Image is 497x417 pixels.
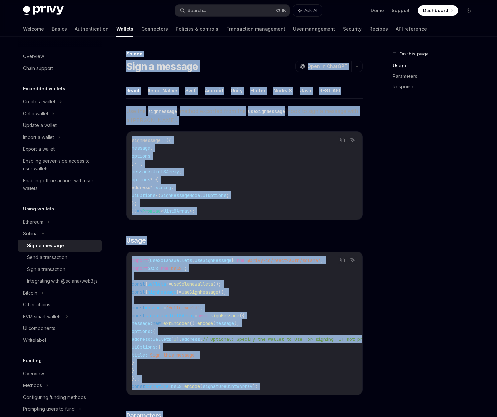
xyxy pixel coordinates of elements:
[175,5,290,16] button: Search...CtrlK
[300,83,311,98] button: Java
[132,313,145,318] span: const
[176,21,218,37] a: Policies & controls
[203,336,462,342] span: // Optional: Specify the wallet to use for signing. If not provided, the first wallet will be used.
[250,83,266,98] button: Flutter
[146,108,180,115] code: signMessage
[188,7,206,14] div: Search...
[18,62,102,74] a: Chain support
[295,61,351,72] button: Open in ChatGPT
[148,289,176,295] span: signMessage
[132,344,158,350] span: uiOptions:
[348,256,357,264] button: Ask AI
[18,263,102,275] a: Sign a transaction
[18,275,102,287] a: Integrating with @solana/web3.js
[153,169,179,175] span: Uint8Array
[145,289,148,295] span: {
[27,242,64,250] div: Sign a message
[392,7,410,14] a: Support
[137,208,142,214] span: =>
[171,336,174,342] span: [
[132,145,150,151] span: message
[18,334,102,346] a: Whitelabel
[27,253,67,261] div: Send a transaction
[18,175,102,194] a: Enabling offline actions with user wallets
[176,289,179,295] span: }
[185,83,197,98] button: Swift
[393,81,479,92] a: Response
[348,136,357,144] button: Ask AI
[369,21,388,37] a: Recipes
[132,384,145,389] span: const
[132,137,161,143] span: signMessage
[148,265,158,271] span: bs58
[293,21,335,37] a: User management
[200,384,203,389] span: (
[145,305,163,311] span: message
[393,71,479,81] a: Parameters
[195,313,197,318] span: =
[179,169,182,175] span: ;
[246,108,288,115] code: useSignMessage
[393,60,479,71] a: Usage
[179,289,182,295] span: =
[132,320,153,326] span: message:
[132,368,134,374] span: }
[23,357,42,364] h5: Funding
[132,185,153,190] span: address?
[166,305,200,311] span: 'Hello world'
[132,289,145,295] span: const
[182,289,218,295] span: useSignMessage
[155,192,161,198] span: ?:
[132,208,137,214] span: })
[338,256,347,264] button: Copy the contents from the code block
[203,384,252,389] span: signatureUint8Array
[18,252,102,263] a: Send a transaction
[213,281,221,287] span: ();
[273,83,292,98] button: NodeJS
[371,7,384,14] a: Demo
[231,257,234,263] span: }
[161,208,163,214] span: <
[197,313,210,318] span: await
[161,137,171,143] span: : ({
[464,5,474,16] button: Toggle dark mode
[75,21,109,37] a: Authentication
[161,192,226,198] span: SignMessageModalUIOptions
[23,64,53,72] div: Chain support
[182,384,184,389] span: .
[396,21,427,37] a: API reference
[126,51,363,57] div: Solana
[150,145,153,151] span: ,
[171,384,182,389] span: bs58
[153,328,155,334] span: {
[18,143,102,155] a: Export a wallet
[205,83,223,98] button: Android
[23,110,48,118] div: Get a wallet
[18,299,102,311] a: Other chains
[161,320,189,326] span: TextEncoder
[132,257,148,263] span: import
[184,384,200,389] span: encode
[23,324,55,332] div: UI components
[197,320,213,326] span: encode
[148,257,150,263] span: {
[23,145,55,153] div: Export a wallet
[234,320,239,326] span: ),
[189,208,192,214] span: >
[171,185,174,190] span: ;
[116,21,133,37] a: Wallets
[132,200,137,206] span: };
[23,289,37,297] div: Bitcoin
[142,208,161,214] span: Promise
[18,155,102,175] a: Enabling server-side access to user wallets
[23,370,44,378] div: Overview
[192,208,195,214] span: ;
[18,240,102,252] a: Sign a message
[184,265,187,271] span: ;
[169,384,171,389] span: =
[132,336,153,342] span: address:
[132,352,148,358] span: title:
[189,320,197,326] span: ().
[304,7,317,14] span: Ask AI
[132,169,153,175] span: message:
